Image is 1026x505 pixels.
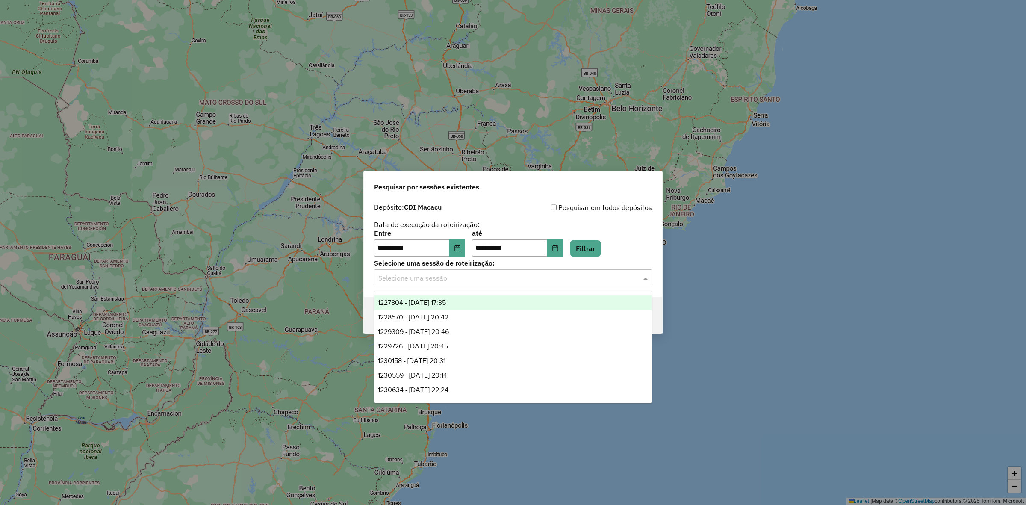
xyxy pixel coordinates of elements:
[374,228,465,238] label: Entre
[378,357,445,364] span: 1230158 - [DATE] 20:31
[378,299,446,306] span: 1227804 - [DATE] 17:35
[374,291,652,403] ng-dropdown-panel: Options list
[374,202,442,212] label: Depósito:
[570,240,601,257] button: Filtrar
[378,313,448,321] span: 1228570 - [DATE] 20:42
[547,239,563,257] button: Choose Date
[449,239,466,257] button: Choose Date
[378,328,449,335] span: 1229309 - [DATE] 20:46
[374,182,479,192] span: Pesquisar por sessões existentes
[378,386,448,393] span: 1230634 - [DATE] 22:24
[513,202,652,213] div: Pesquisar em todos depósitos
[374,219,480,230] label: Data de execução da roteirização:
[374,258,652,268] label: Selecione uma sessão de roteirização:
[378,372,447,379] span: 1230559 - [DATE] 20:14
[472,228,563,238] label: até
[378,343,448,350] span: 1229726 - [DATE] 20:45
[404,203,442,211] strong: CDI Macacu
